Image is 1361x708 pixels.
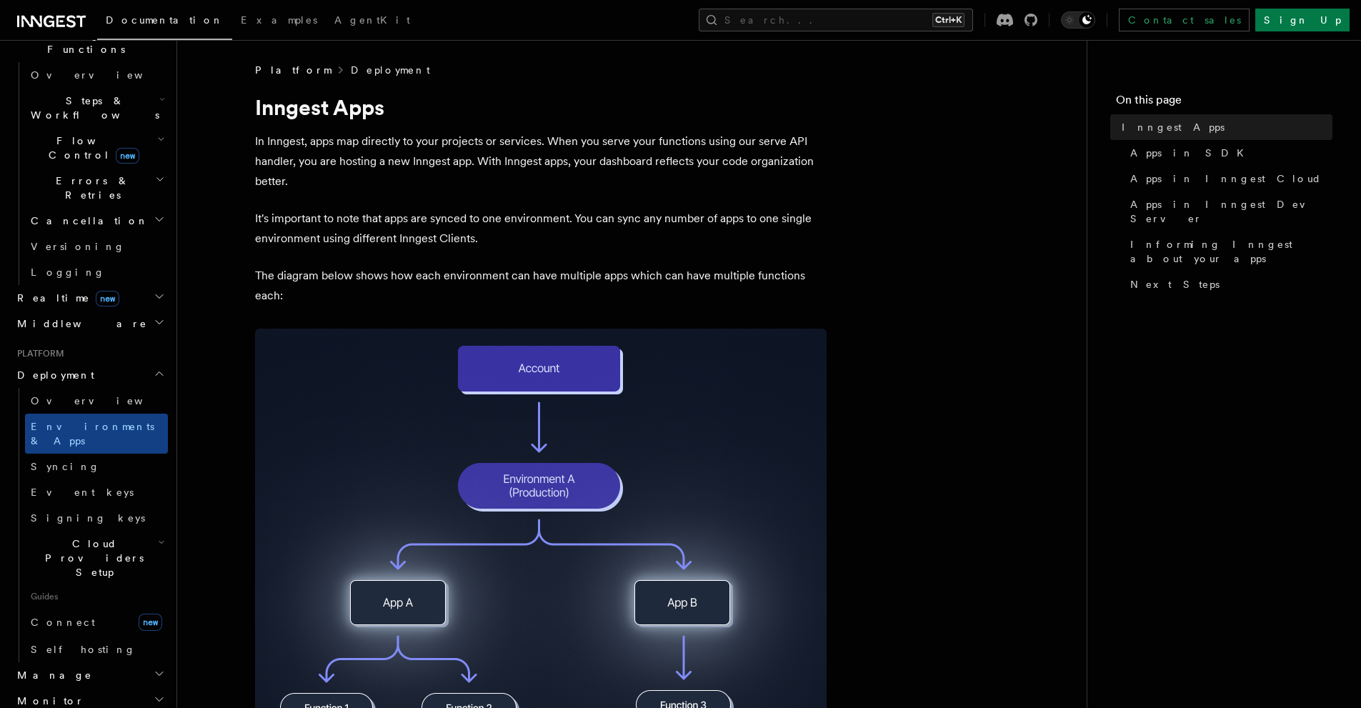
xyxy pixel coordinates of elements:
[31,395,178,407] span: Overview
[11,291,119,305] span: Realtime
[11,662,168,688] button: Manage
[232,4,326,39] a: Examples
[31,69,178,81] span: Overview
[326,4,419,39] a: AgentKit
[1116,91,1332,114] h4: On this page
[25,414,168,454] a: Environments & Apps
[25,62,168,88] a: Overview
[1125,191,1332,231] a: Apps in Inngest Dev Server
[25,168,168,208] button: Errors & Retries
[699,9,973,31] button: Search...Ctrl+K
[116,148,139,164] span: new
[1061,11,1095,29] button: Toggle dark mode
[31,644,136,655] span: Self hosting
[241,14,317,26] span: Examples
[1116,114,1332,140] a: Inngest Apps
[11,316,147,331] span: Middleware
[31,617,95,628] span: Connect
[1130,277,1220,291] span: Next Steps
[11,62,168,285] div: Inngest Functions
[255,63,331,77] span: Platform
[97,4,232,40] a: Documentation
[96,291,119,306] span: new
[25,637,168,662] a: Self hosting
[11,388,168,662] div: Deployment
[11,28,154,56] span: Inngest Functions
[1125,166,1332,191] a: Apps in Inngest Cloud
[11,22,168,62] button: Inngest Functions
[25,214,149,228] span: Cancellation
[255,266,827,306] p: The diagram below shows how each environment can have multiple apps which can have multiple funct...
[31,266,105,278] span: Logging
[31,512,145,524] span: Signing keys
[25,388,168,414] a: Overview
[11,668,92,682] span: Manage
[1125,140,1332,166] a: Apps in SDK
[1130,146,1252,160] span: Apps in SDK
[11,368,94,382] span: Deployment
[11,285,168,311] button: Realtimenew
[25,174,155,202] span: Errors & Retries
[932,13,964,27] kbd: Ctrl+K
[334,14,410,26] span: AgentKit
[31,487,134,498] span: Event keys
[25,585,168,608] span: Guides
[25,505,168,531] a: Signing keys
[25,88,168,128] button: Steps & Workflows
[351,63,430,77] a: Deployment
[1125,231,1332,271] a: Informing Inngest about your apps
[1255,9,1350,31] a: Sign Up
[1130,237,1332,266] span: Informing Inngest about your apps
[255,131,827,191] p: In Inngest, apps map directly to your projects or services. When you serve your functions using o...
[139,614,162,631] span: new
[25,234,168,259] a: Versioning
[1119,9,1250,31] a: Contact sales
[11,348,64,359] span: Platform
[255,94,827,120] h1: Inngest Apps
[25,134,157,162] span: Flow Control
[25,128,168,168] button: Flow Controlnew
[25,531,168,585] button: Cloud Providers Setup
[25,479,168,505] a: Event keys
[1130,197,1332,226] span: Apps in Inngest Dev Server
[11,694,84,708] span: Monitor
[25,454,168,479] a: Syncing
[31,461,100,472] span: Syncing
[11,362,168,388] button: Deployment
[31,241,125,252] span: Versioning
[1122,120,1225,134] span: Inngest Apps
[106,14,224,26] span: Documentation
[25,259,168,285] a: Logging
[25,94,159,122] span: Steps & Workflows
[31,421,154,447] span: Environments & Apps
[25,537,158,579] span: Cloud Providers Setup
[1130,171,1322,186] span: Apps in Inngest Cloud
[1125,271,1332,297] a: Next Steps
[255,209,827,249] p: It's important to note that apps are synced to one environment. You can sync any number of apps t...
[11,311,168,336] button: Middleware
[25,608,168,637] a: Connectnew
[25,208,168,234] button: Cancellation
